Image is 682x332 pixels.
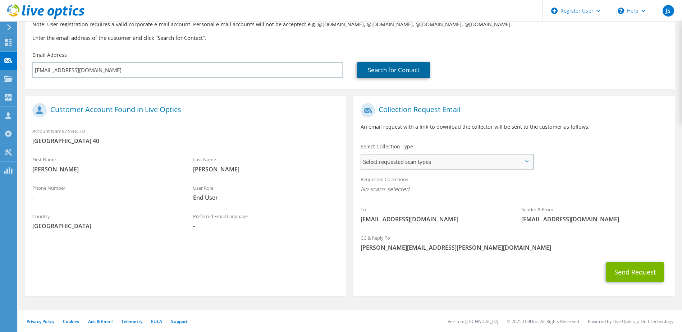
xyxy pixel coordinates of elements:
[618,8,624,14] svg: \n
[361,185,667,193] span: No scans selected
[186,152,347,177] div: Last Name
[171,318,188,324] a: Support
[357,62,430,78] a: Search for Contact
[588,318,673,324] li: Powered by Live Optics, a Dell Technology
[361,155,532,169] span: Select requested scan types
[32,194,179,202] span: -
[186,180,347,205] div: User Role
[25,180,186,205] div: Phone Number
[186,209,347,234] div: Preferred Email Language
[32,103,335,117] h1: Customer Account Found in Live Optics
[353,230,674,255] div: CC & Reply To
[193,165,339,173] span: [PERSON_NAME]
[151,318,162,324] a: EULA
[361,123,667,131] p: An email request with a link to download the collector will be sent to the customer as follows.
[32,222,179,230] span: [GEOGRAPHIC_DATA]
[663,5,674,17] span: JS
[521,215,668,223] span: [EMAIL_ADDRESS][DOMAIN_NAME]
[32,51,67,59] label: Email Address
[32,34,668,42] h3: Enter the email address of the customer and click “Search for Contact”.
[361,103,664,117] h1: Collection Request Email
[27,318,54,324] a: Privacy Policy
[25,209,186,234] div: Country
[88,318,113,324] a: Ads & Email
[606,262,664,282] button: Send Request
[193,194,339,202] span: End User
[121,318,142,324] a: Telemetry
[25,152,186,177] div: First Name
[25,124,346,148] div: Account Name / SFDC ID
[193,222,339,230] span: -
[361,244,667,252] span: [PERSON_NAME][EMAIL_ADDRESS][PERSON_NAME][DOMAIN_NAME]
[32,20,668,28] p: Note: User registration requires a valid corporate e-mail account. Personal e-mail accounts will ...
[353,202,514,227] div: To
[361,143,413,150] label: Select Collection Type
[448,318,498,324] li: Version: [TECHNICAL_ID]
[32,137,339,145] span: [GEOGRAPHIC_DATA] 40
[32,165,179,173] span: [PERSON_NAME]
[361,215,507,223] span: [EMAIL_ADDRESS][DOMAIN_NAME]
[514,202,675,227] div: Sender & From
[353,172,674,198] div: Requested Collections
[507,318,579,324] li: © 2025 Dell Inc. All Rights Reserved
[63,318,79,324] a: Cookies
